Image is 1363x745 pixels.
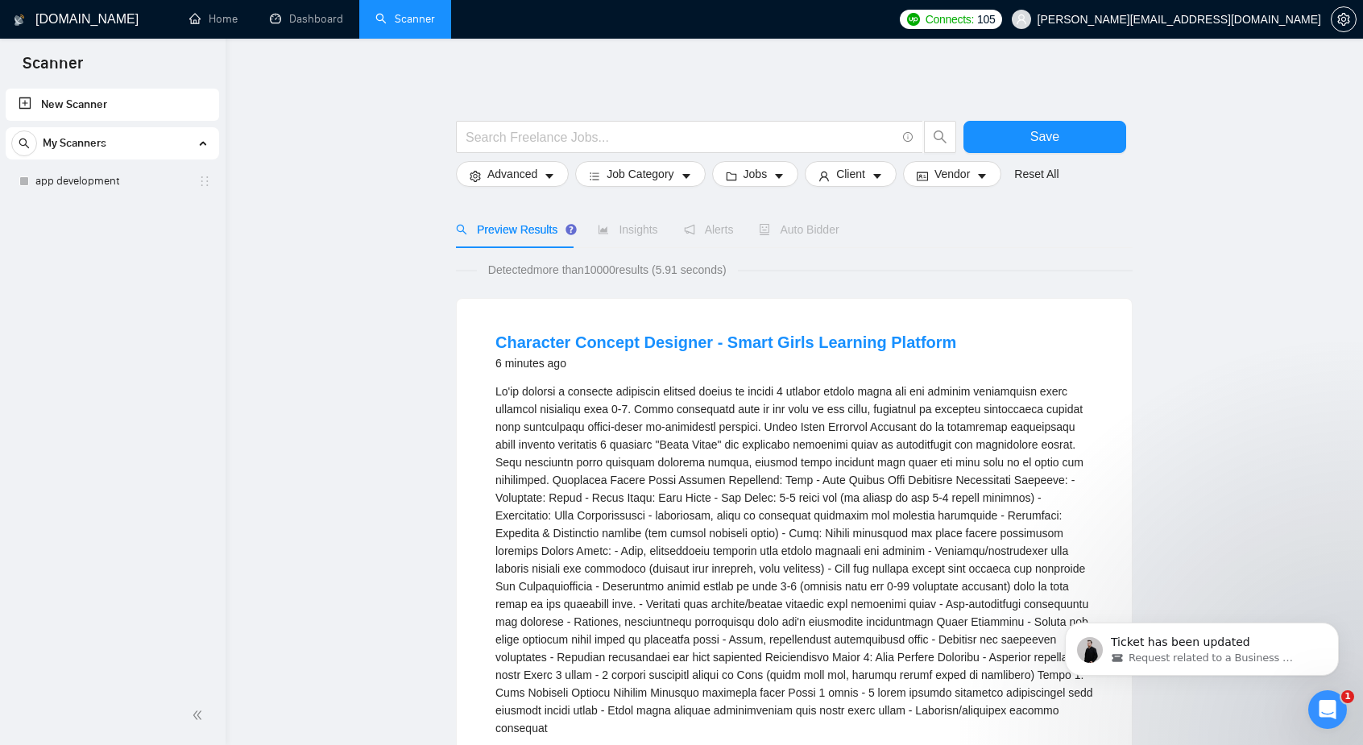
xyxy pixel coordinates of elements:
a: New Scanner [19,89,206,121]
span: 105 [977,10,995,28]
span: Preview Results [456,223,572,236]
span: user [1016,14,1027,25]
span: Client [836,165,865,183]
span: Advanced [487,165,537,183]
button: go back [10,12,41,43]
span: Save [1030,126,1059,147]
span: caret-down [976,170,988,182]
a: Character Concept Designer - Smart Girls Learning Platform [495,333,956,351]
span: user [818,170,830,182]
span: idcard [917,170,928,182]
button: setting [1331,6,1357,32]
span: area-chart [598,224,609,235]
button: search [11,130,37,156]
span: search [12,138,36,149]
span: Insights [598,223,657,236]
button: settingAdvancedcaret-down [456,161,569,187]
span: Detected more than 10000 results (5.91 seconds) [477,261,738,279]
button: search [924,121,956,153]
span: setting [470,170,481,182]
span: notification [684,224,695,235]
span: Scanner [10,52,96,85]
button: idcardVendorcaret-down [903,161,1001,187]
div: 6 minutes ago [495,354,956,373]
li: New Scanner [6,89,219,121]
span: My Scanners [43,127,106,159]
span: Job Category [607,165,673,183]
input: Search Freelance Jobs... [466,127,896,147]
img: logo [14,7,25,33]
span: 1 [1341,690,1354,703]
span: Connects: [926,10,974,28]
iframe: Intercom notifications message [1041,589,1363,702]
span: info-circle [903,132,913,143]
button: folderJobscaret-down [712,161,799,187]
span: Alerts [684,223,734,236]
div: Waiting on you • 10h ago [16,128,306,145]
div: Tooltip anchor [564,222,578,237]
div: We're seeking a talented character concept artist to design 5 diverse female hosts for our premiu... [495,383,1093,737]
li: My Scanners [6,127,219,197]
span: search [925,130,955,144]
span: double-left [192,707,208,723]
a: app development [35,165,188,197]
span: Jobs [744,165,768,183]
button: barsJob Categorycaret-down [575,161,705,187]
a: setting [1331,13,1357,26]
strong: You will be notified here and by email [32,217,234,247]
h1: Request related to a Business Manager [46,6,281,48]
span: robot [759,224,770,235]
strong: Ticket ID [16,316,72,329]
span: search [456,224,467,235]
div: Close [283,13,312,42]
span: caret-down [773,170,785,182]
span: Auto Bidder [759,223,839,236]
span: setting [1332,13,1356,26]
span: Vendor [934,165,970,183]
img: upwork-logo.png [907,13,920,26]
p: Dima needs more information [16,148,306,165]
iframe: Intercom live chat [1308,690,1347,729]
a: Reset All [1014,165,1058,183]
span: bars [589,170,600,182]
p: #35747891 [16,331,306,348]
button: Save [963,121,1126,153]
span: holder [198,175,211,188]
img: Profile image for Dima [135,68,187,120]
span: folder [726,170,737,182]
span: caret-down [544,170,555,182]
button: userClientcaret-down [805,161,897,187]
p: [PERSON_NAME][EMAIL_ADDRESS][DOMAIN_NAME] [32,250,271,284]
a: dashboardDashboard [270,12,343,26]
span: caret-down [872,170,883,182]
a: homeHome [189,12,238,26]
a: searchScanner [375,12,435,26]
span: caret-down [681,170,692,182]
